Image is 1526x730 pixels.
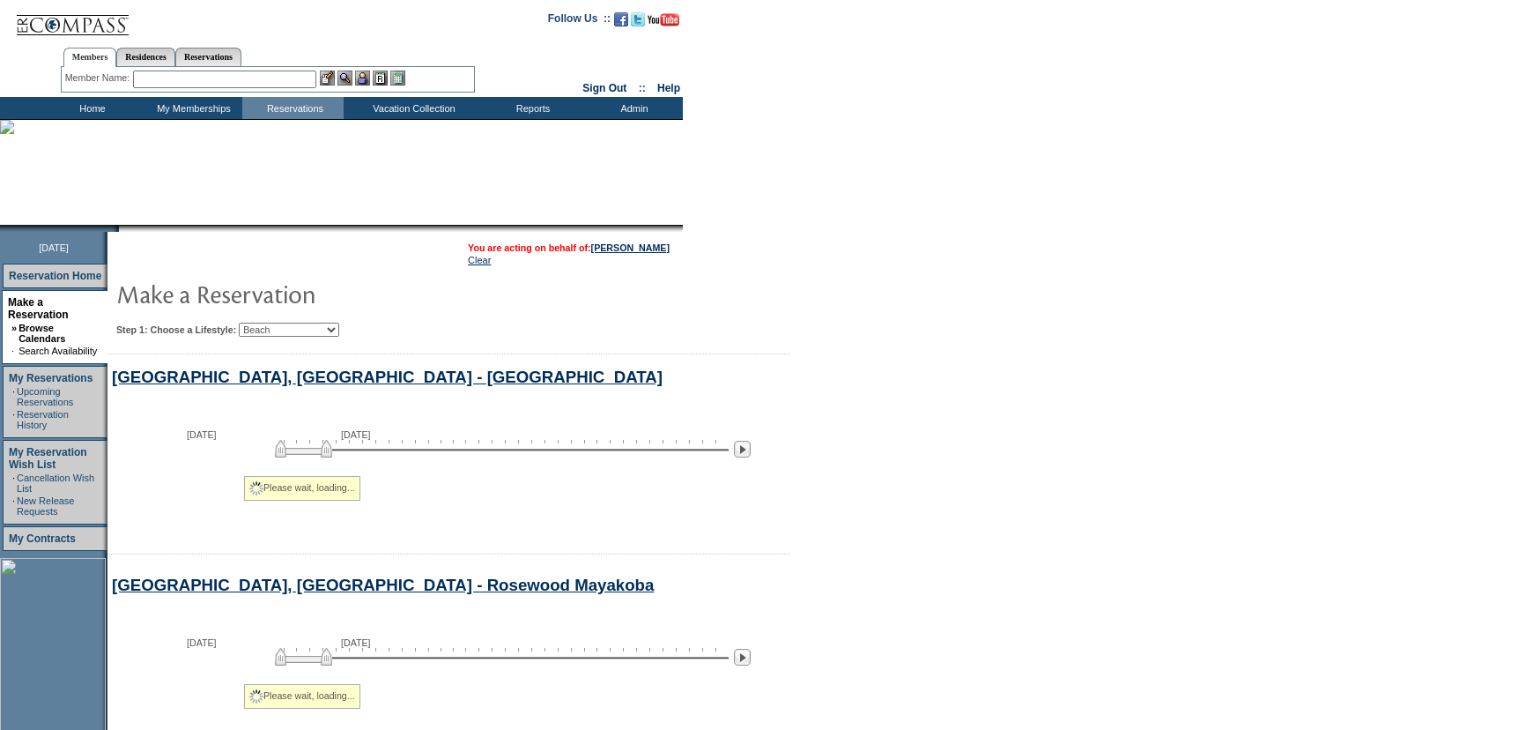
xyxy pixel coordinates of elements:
a: Browse Calendars [19,323,65,344]
img: Next [734,649,751,666]
a: Search Availability [19,346,97,356]
td: · [12,386,15,407]
a: Cancellation Wish List [17,473,94,494]
td: Follow Us :: [548,11,611,32]
td: · [12,409,15,430]
div: Member Name: [65,71,133,86]
a: Clear [468,255,491,265]
td: Home [40,97,141,119]
a: Follow us on Twitter [631,18,645,28]
a: Reservation Home [9,270,101,282]
span: [DATE] [39,242,69,253]
td: Reservations [242,97,344,119]
img: View [337,71,352,86]
a: [GEOGRAPHIC_DATA], [GEOGRAPHIC_DATA] - [GEOGRAPHIC_DATA] [112,368,663,386]
a: My Reservation Wish List [9,446,87,471]
a: Help [657,82,680,94]
img: Follow us on Twitter [631,12,645,26]
a: [PERSON_NAME] [591,242,670,253]
img: blank.gif [119,225,121,232]
a: New Release Requests [17,495,74,517]
img: Subscribe to our YouTube Channel [648,13,679,26]
a: Reservation History [17,409,69,430]
div: Please wait, loading... [244,684,360,709]
span: You are acting on behalf of: [468,242,670,253]
a: My Contracts [9,533,76,545]
a: Members [63,48,117,67]
b: » [11,323,17,333]
a: Make a Reservation [8,296,69,321]
img: b_calculator.gif [390,71,405,86]
span: [DATE] [187,637,217,648]
img: promoShadowLeftCorner.gif [113,225,119,232]
a: [GEOGRAPHIC_DATA], [GEOGRAPHIC_DATA] - Rosewood Mayakoba [112,576,654,594]
td: My Memberships [141,97,242,119]
a: Upcoming Reservations [17,386,73,407]
a: Become our fan on Facebook [614,18,628,28]
span: [DATE] [341,637,371,648]
img: spinner2.gif [249,481,263,495]
a: Sign Out [582,82,626,94]
b: Step 1: Choose a Lifestyle: [116,324,236,335]
div: Please wait, loading... [244,476,360,501]
img: spinner2.gif [249,689,263,704]
a: Subscribe to our YouTube Channel [648,18,679,28]
img: Next [734,441,751,458]
a: My Reservations [9,372,93,384]
td: · [12,473,15,494]
td: Admin [582,97,683,119]
a: Reservations [175,48,241,66]
td: Reports [480,97,582,119]
span: :: [639,82,646,94]
img: b_edit.gif [320,71,335,86]
span: [DATE] [341,429,371,440]
img: Reservations [373,71,388,86]
a: Residences [116,48,175,66]
img: Impersonate [355,71,370,86]
td: Vacation Collection [344,97,480,119]
td: · [11,346,17,356]
img: Become our fan on Facebook [614,12,628,26]
span: [DATE] [187,429,217,440]
img: pgTtlMakeReservation.gif [116,276,469,311]
td: · [12,495,15,517]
